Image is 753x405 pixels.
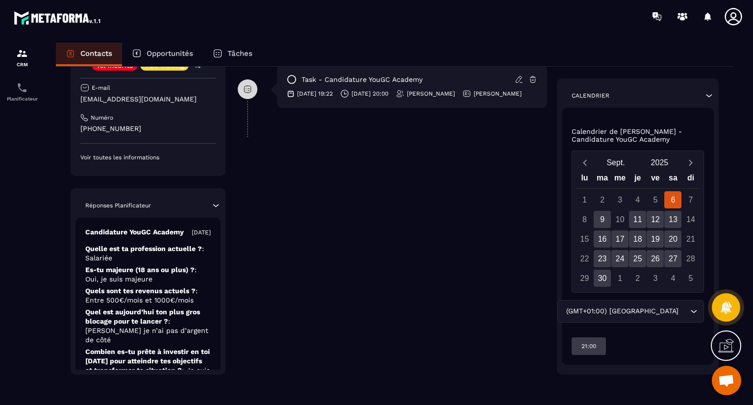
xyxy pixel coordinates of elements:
[576,171,593,188] div: lu
[629,250,646,267] div: 25
[145,62,184,69] p: VSL Mailing
[576,211,593,228] div: 8
[576,250,593,267] div: 22
[647,250,664,267] div: 26
[611,230,628,248] div: 17
[647,270,664,287] div: 3
[474,90,522,98] p: [PERSON_NAME]
[576,171,700,287] div: Calendar wrapper
[712,366,741,395] a: Ouvrir le chat
[91,114,113,122] p: Numéro
[629,171,647,188] div: je
[611,171,629,188] div: me
[629,270,646,287] div: 2
[97,62,133,69] p: vsl inscrits
[611,211,628,228] div: 10
[682,250,699,267] div: 28
[611,250,628,267] div: 24
[594,230,611,248] div: 16
[16,82,28,94] img: scheduler
[301,75,423,84] p: task - Candidature YouGC Academy
[594,250,611,267] div: 23
[92,84,110,92] p: E-mail
[2,96,42,101] p: Planificateur
[85,244,211,263] p: Quelle est ta profession actuelle ?
[594,191,611,208] div: 2
[647,191,664,208] div: 5
[80,153,216,161] p: Voir toutes les informations
[572,92,609,100] p: Calendrier
[664,171,682,188] div: sa
[594,270,611,287] div: 30
[594,154,638,171] button: Open months overlay
[682,171,700,188] div: di
[629,191,646,208] div: 4
[85,307,211,345] p: Quel est aujourd’hui ton plus gros blocage pour te lancer ?
[85,228,184,237] p: Candidature YouGC Academy
[638,154,681,171] button: Open years overlay
[682,191,699,208] div: 7
[629,211,646,228] div: 11
[682,270,699,287] div: 5
[576,230,593,248] div: 15
[647,211,664,228] div: 12
[85,347,211,384] p: Combien es-tu prête à investir en toi [DATE] pour atteindre tes objectifs et transformer ta situa...
[664,250,681,267] div: 27
[147,49,193,58] p: Opportunités
[16,48,28,59] img: formation
[680,306,688,317] input: Search for option
[664,191,681,208] div: 6
[682,230,699,248] div: 21
[192,228,211,236] p: [DATE]
[576,156,594,169] button: Previous month
[85,265,211,284] p: Es-tu majeure (18 ans ou plus) ?
[85,286,211,305] p: Quels sont tes revenus actuels ?
[80,124,216,133] p: [PHONE_NUMBER]
[576,191,593,208] div: 1
[611,191,628,208] div: 3
[594,211,611,228] div: 9
[85,317,208,344] span: : [PERSON_NAME] je n’ai pas d’argent de côté
[564,306,680,317] span: (GMT+01:00) [GEOGRAPHIC_DATA]
[80,95,216,104] p: [EMAIL_ADDRESS][DOMAIN_NAME]
[629,230,646,248] div: 18
[203,43,262,66] a: Tâches
[682,211,699,228] div: 14
[80,49,112,58] p: Contacts
[2,62,42,67] p: CRM
[576,191,700,287] div: Calendar days
[2,75,42,109] a: schedulerschedulerPlanificateur
[611,270,628,287] div: 1
[681,156,700,169] button: Next month
[351,90,388,98] p: [DATE] 20:00
[664,211,681,228] div: 13
[407,90,455,98] p: [PERSON_NAME]
[557,300,704,323] div: Search for option
[297,90,333,98] p: [DATE] 19:22
[664,230,681,248] div: 20
[56,43,122,66] a: Contacts
[594,171,611,188] div: ma
[2,40,42,75] a: formationformationCRM
[576,270,593,287] div: 29
[85,202,151,209] p: Réponses Planificateur
[227,49,252,58] p: Tâches
[647,230,664,248] div: 19
[647,171,664,188] div: ve
[664,270,681,287] div: 4
[572,127,704,143] p: Calendrier de [PERSON_NAME] - Candidature YouGC Academy
[581,342,596,350] p: 21:00
[122,43,203,66] a: Opportunités
[14,9,102,26] img: logo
